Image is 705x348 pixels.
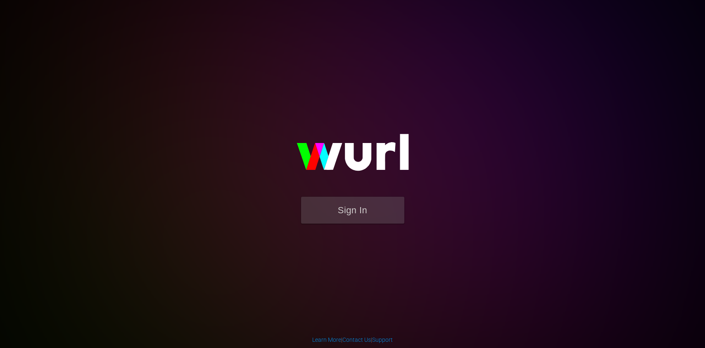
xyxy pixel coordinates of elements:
a: Contact Us [342,336,371,343]
img: wurl-logo-on-black-223613ac3d8ba8fe6dc639794a292ebdb59501304c7dfd60c99c58986ef67473.svg [270,116,435,196]
button: Sign In [301,197,404,224]
div: | | [312,336,393,344]
a: Support [372,336,393,343]
a: Learn More [312,336,341,343]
